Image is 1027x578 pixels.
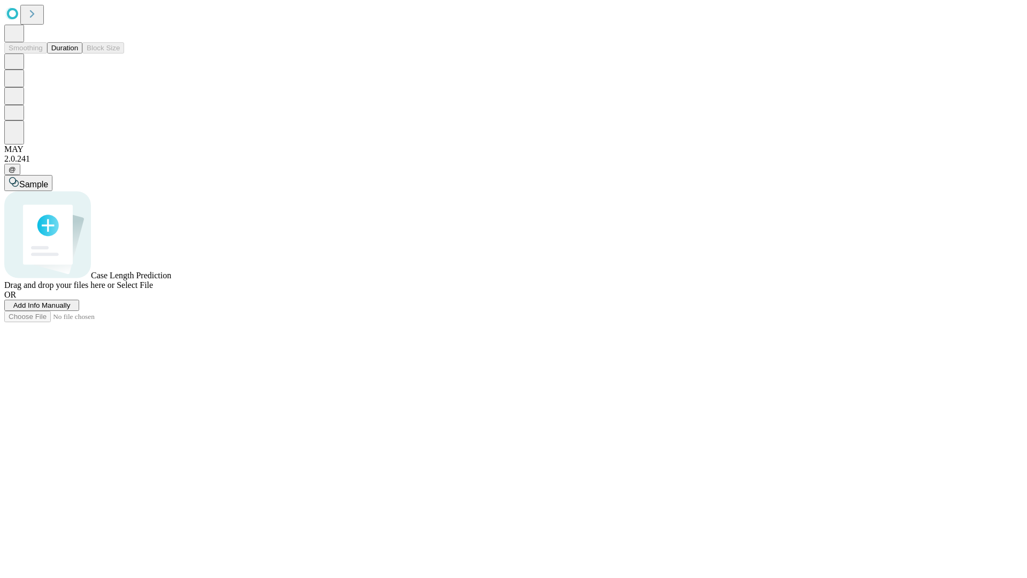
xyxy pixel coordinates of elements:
[4,154,1023,164] div: 2.0.241
[82,42,124,54] button: Block Size
[4,175,52,191] button: Sample
[91,271,171,280] span: Case Length Prediction
[19,180,48,189] span: Sample
[4,42,47,54] button: Smoothing
[13,301,71,309] span: Add Info Manually
[4,300,79,311] button: Add Info Manually
[47,42,82,54] button: Duration
[9,165,16,173] span: @
[117,280,153,290] span: Select File
[4,164,20,175] button: @
[4,280,114,290] span: Drag and drop your files here or
[4,290,16,299] span: OR
[4,144,1023,154] div: MAY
